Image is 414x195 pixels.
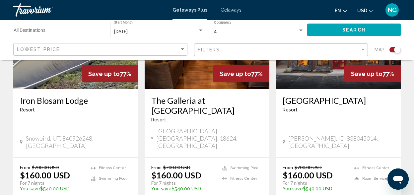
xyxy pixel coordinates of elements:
div: 77% [82,65,138,82]
span: From [20,164,30,170]
p: $160.00 USD [283,170,333,180]
p: For 7 nights [283,180,348,186]
span: Resort [283,107,298,112]
span: [GEOGRAPHIC_DATA], [GEOGRAPHIC_DATA], 18624, [GEOGRAPHIC_DATA] [156,127,263,149]
mat-select: Sort by [17,47,185,52]
span: Fitness Center [362,166,389,170]
button: User Menu [383,3,401,17]
span: Room Service [362,176,387,181]
p: $160.00 USD [20,170,70,180]
span: $700.00 USD [32,164,59,170]
span: $700.00 USD [163,164,190,170]
p: For 7 nights [20,180,84,186]
p: For 7 nights [151,180,216,186]
span: NG [388,7,397,13]
a: The Galleria at [GEOGRAPHIC_DATA] [151,96,263,115]
span: Resort [151,117,166,122]
span: Resort [20,107,35,112]
span: USD [357,8,367,13]
span: Save up to [88,70,120,77]
span: en [335,8,341,13]
span: Save up to [220,70,251,77]
button: Filter [194,43,368,57]
a: [GEOGRAPHIC_DATA] [283,96,394,105]
p: $540.00 USD [151,186,216,191]
span: Lowest Price [17,47,60,52]
a: Getaways [221,7,241,13]
a: Getaways Plus [172,7,207,13]
p: $540.00 USD [283,186,348,191]
a: Iron Blosam Lodge [20,96,131,105]
span: [DATE] [114,29,128,34]
span: Map [375,45,384,54]
span: You save [283,186,303,191]
span: [PERSON_NAME], ID, 838045014, [GEOGRAPHIC_DATA] [288,135,394,149]
div: 77% [344,65,401,82]
span: Snowbird, UT, 840926248, [GEOGRAPHIC_DATA] [26,135,131,149]
p: $160.00 USD [151,170,201,180]
button: Change language [335,6,347,15]
span: You save [151,186,172,191]
button: Change currency [357,6,374,15]
span: Swimming Pool [99,176,126,181]
span: $700.00 USD [295,164,322,170]
p: $540.00 USD [20,186,84,191]
span: Filters [198,47,220,52]
span: Fitness Center [99,166,126,170]
span: You save [20,186,40,191]
span: Fitness Center [230,176,257,181]
span: Search [342,28,366,33]
span: From [283,164,293,170]
span: Swimming Pool [230,166,258,170]
button: Search [307,24,401,36]
span: From [151,164,162,170]
iframe: Button to launch messaging window [387,168,409,190]
a: Travorium [13,3,166,17]
span: Save up to [351,70,382,77]
div: 77% [213,65,269,82]
span: 4 [214,29,217,34]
